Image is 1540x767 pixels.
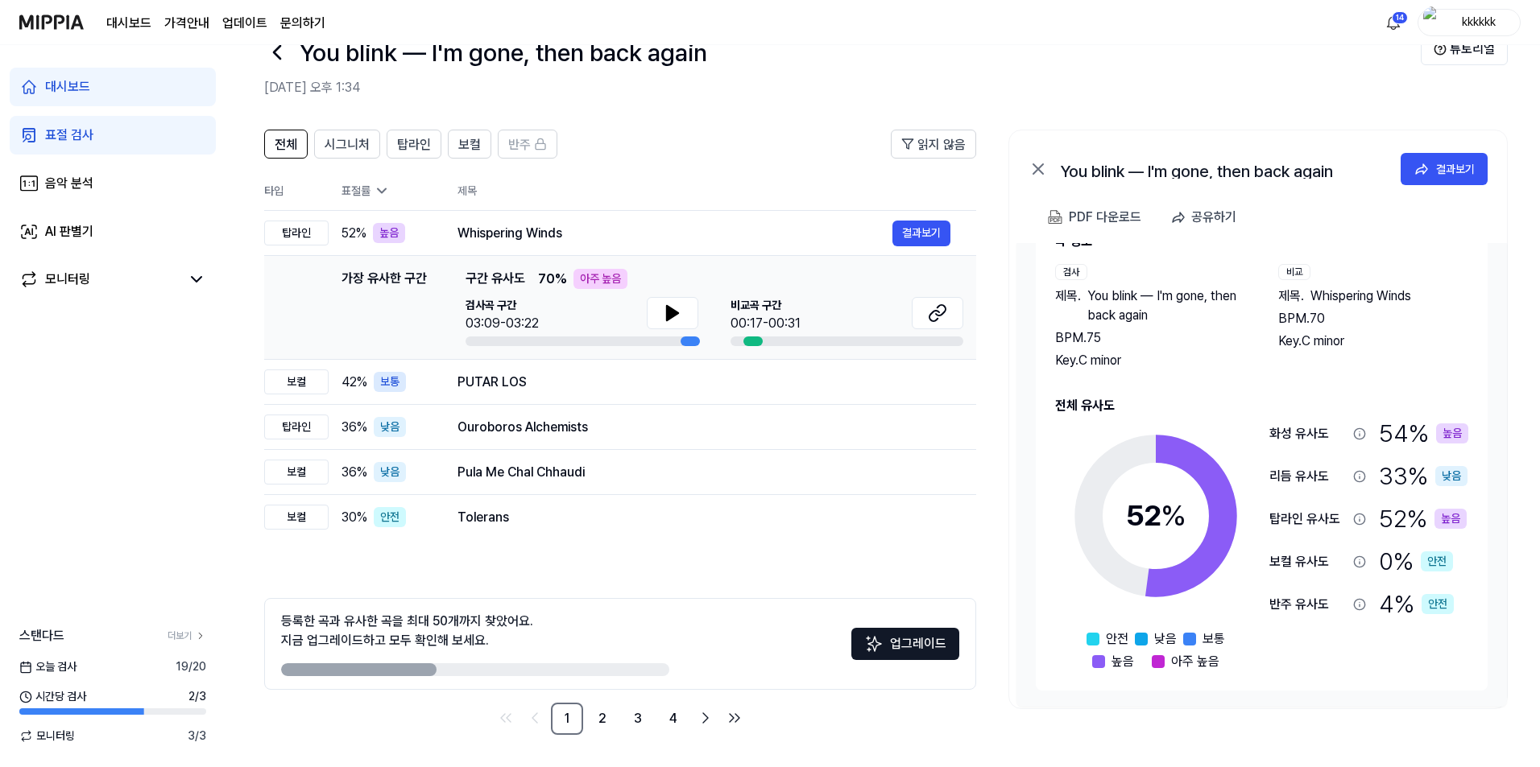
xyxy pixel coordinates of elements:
button: 반주 [498,130,557,159]
a: 모니터링 [19,270,180,289]
h2: [DATE] 오후 1:34 [264,78,1421,97]
span: 탑라인 [397,135,431,155]
span: 2 / 3 [188,688,206,705]
a: 2 [586,703,619,735]
div: 52 [1126,494,1186,538]
div: 높음 [1436,423,1468,443]
a: 대시보드 [10,68,216,106]
button: profilekkkkkk [1418,9,1521,36]
div: 보컬 유사도 [1269,552,1347,571]
button: PDF 다운로드 [1045,201,1145,233]
div: 공유하기 [1191,207,1236,228]
div: 03:09-03:22 [466,314,539,333]
div: 안전 [374,507,406,527]
div: 결과보기 [1436,160,1475,178]
span: 보컬 [458,135,481,155]
span: 읽지 않음 [917,135,966,155]
img: PDF Download [1048,210,1062,225]
span: 보통 [1203,629,1225,649]
span: 아주 높음 [1171,652,1219,671]
a: Go to last page [722,705,747,731]
img: profile [1423,6,1443,39]
span: 42 % [342,373,367,392]
span: 안전 [1106,629,1128,649]
span: 오늘 검사 [19,658,77,675]
button: 전체 [264,130,308,159]
div: 33 % [1379,458,1468,494]
div: 낮음 [1435,466,1468,486]
div: 등록한 곡과 유사한 곡을 최대 50개까지 찾았어요. 지금 업그레이드하고 모두 확인해 보세요. [281,612,533,650]
a: 1 [551,703,583,735]
span: Whispering Winds [1310,287,1411,306]
a: AI 판별기 [10,212,216,251]
button: 가격안내 [164,14,209,33]
div: 높음 [1434,509,1467,529]
th: 타입 [264,171,329,211]
a: 4 [657,703,689,735]
span: 낮음 [1154,629,1177,649]
div: 탑라인 유사도 [1269,509,1347,529]
span: 52 % [342,224,366,243]
span: 시그니처 [325,135,370,155]
button: 업그레이드 [851,628,959,660]
a: Go to next page [693,705,718,731]
span: 19 / 20 [176,658,206,675]
div: 음악 분석 [45,174,93,193]
span: 반주 [508,135,531,155]
div: 높음 [373,223,405,243]
div: 가장 유사한 구간 [342,269,427,346]
button: 결과보기 [892,221,950,246]
a: 곡 정보검사제목.You blink — I'm gone, then back againBPM.75Key.C minor비교제목.Whispering WindsBPM.70Key.C m... [1016,243,1507,707]
div: 모니터링 [45,270,90,289]
span: 스탠다드 [19,626,64,645]
span: 시간당 검사 [19,688,86,705]
a: 3 [622,703,654,735]
th: 제목 [457,171,976,210]
div: BPM. 75 [1055,328,1246,348]
img: 알림 [1384,13,1403,32]
span: 36 % [342,418,367,437]
div: 보통 [374,372,406,392]
a: 업데이트 [222,14,267,33]
span: 검사곡 구간 [466,297,539,314]
div: PUTAR LOS [457,373,950,392]
div: 안전 [1421,551,1453,571]
div: AI 판별기 [45,222,93,241]
button: 공유하기 [1164,201,1249,233]
span: 70 % [538,270,567,289]
div: 14 [1392,11,1408,24]
span: 30 % [342,508,367,527]
div: Key. C minor [1278,332,1469,351]
a: Go to previous page [522,705,548,731]
div: 54 % [1379,415,1468,452]
h1: You blink — I'm gone, then back again [300,35,707,71]
button: 탑라인 [387,130,441,159]
div: PDF 다운로드 [1069,207,1141,228]
span: % [1161,498,1186,533]
div: 반주 유사도 [1269,595,1347,614]
h2: 전체 유사도 [1055,396,1468,415]
div: 검사 [1055,264,1087,280]
a: 대시보드 [106,14,151,33]
a: 표절 검사 [10,116,216,155]
button: 읽지 않음 [891,130,976,159]
div: 4 % [1379,586,1454,622]
a: Sparkles업그레이드 [851,641,959,657]
span: 모니터링 [19,728,75,744]
span: You blink — I'm gone, then back again [1087,287,1246,325]
div: 52 % [1379,501,1467,537]
span: 3 / 3 [188,728,206,744]
div: kkkkkk [1447,13,1510,31]
img: Sparkles [864,634,884,654]
div: 탑라인 [264,221,329,245]
div: 보컬 [264,369,329,394]
button: 알림14 [1381,10,1406,35]
button: 시그니처 [314,130,380,159]
div: Whispering Winds [457,224,892,243]
div: 표절 검사 [45,126,93,145]
div: 보컬 [264,460,329,485]
div: 낮음 [374,462,406,482]
div: 비교 [1278,264,1310,280]
span: 제목 . [1055,287,1081,325]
